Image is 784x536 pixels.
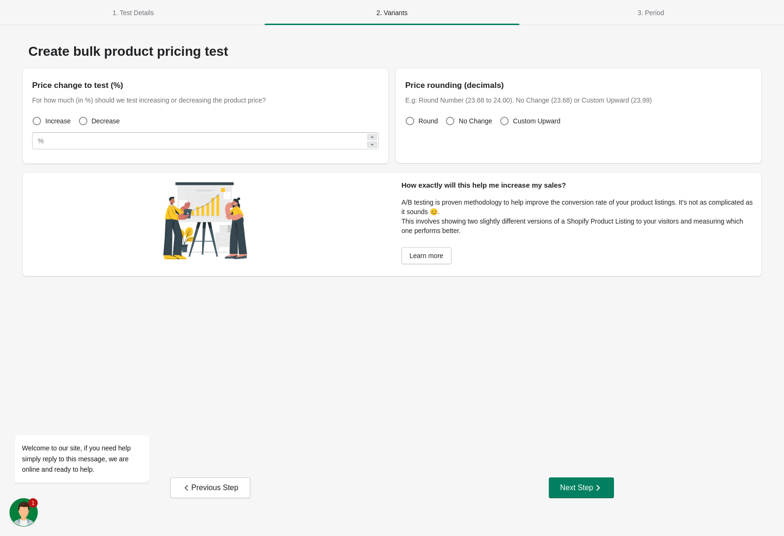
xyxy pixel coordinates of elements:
p: A/B testing is proven methodology to help improve the conversion rate of your product listings. I... [401,198,756,216]
div: Price rounding (decimals) [405,78,752,93]
div: Create bulk product pricing test [23,44,761,59]
p: This involves showing two slightly different versions of a Shopify Product Listing to your visito... [401,216,756,235]
span: Learn more [409,252,443,259]
span: 1. Test Details [6,4,261,21]
span: 2. Variants [264,4,520,21]
button: Next Step [549,477,614,498]
span: No Change [459,116,492,126]
iframe: chat widget [9,350,179,493]
span: Round [418,116,438,126]
iframe: chat widget [9,498,40,527]
div: Next Step [560,483,603,493]
span: Custom Upward [513,116,560,126]
span: Decrease [92,116,120,126]
div: % [38,135,43,147]
div: Price change to test (%) [32,78,379,93]
span: Increase [45,116,71,126]
div: E.g: Round Number (23.68 to 24.00). No Change (23.68) or Custom Upward (23.99) [405,95,752,105]
div: For how much (in %) should we test increasing or decreasing the product price? [32,95,379,105]
div: Previous Step [182,483,239,493]
div: How exactly will this help me increase my sales? [401,173,756,198]
span: 3. Period [523,4,778,21]
button: Previous Step [170,477,250,498]
a: Learn more [401,247,452,264]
